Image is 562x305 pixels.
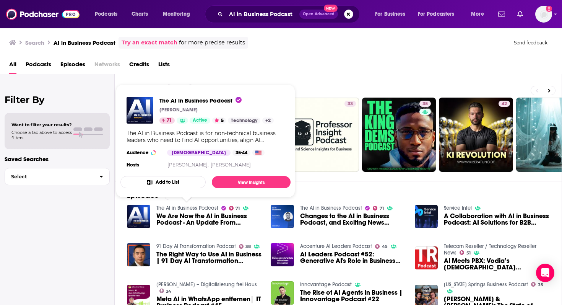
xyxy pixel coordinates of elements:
a: 24 [159,289,172,293]
a: Podcasts [26,58,51,74]
a: Colorado Springs Business Podcast [444,281,528,288]
img: We Are Now the AI in Business Podcast - An Update From Dan [127,205,150,228]
span: Active [193,117,207,124]
span: We Are Now the AI in Business Podcast - An Update From [PERSON_NAME] [156,213,262,226]
a: Lists [158,58,170,74]
a: 51 [460,250,471,255]
span: More [471,9,484,20]
span: All [9,58,16,74]
h4: Hosts [127,162,139,168]
a: Show notifications dropdown [495,8,508,21]
a: Changes to the AI in Business Podcast, and Exciting News Ahead - with Daniel Faggella of Emerj Ar... [300,213,406,226]
a: 33 [344,101,356,107]
a: The AI in Business Podcast [159,97,274,104]
button: open menu [89,8,127,20]
p: Saved Searches [5,155,110,163]
h2: Filter By [5,94,110,105]
div: 35-44 [232,150,250,156]
a: Technology [228,117,260,124]
a: Podchaser - Follow, Share and Rate Podcasts [6,7,80,21]
span: Want to filter your results? [11,122,72,127]
h3: Audience [127,150,161,156]
a: [PERSON_NAME] [211,162,251,168]
a: 38 [239,244,251,249]
div: The AI in Business Podcast is for non-technical business leaders who need to find AI opportunitie... [127,130,284,144]
button: Open AdvancedNew [299,10,338,19]
a: AI Leaders Podcast #52: Generative AI's Role in Business Innovation [300,251,406,264]
a: 45 [375,244,388,249]
span: Open Advanced [303,12,335,16]
span: 33 [348,100,353,108]
a: Episodes [60,58,85,74]
button: 5 [212,117,226,124]
span: 71 [380,207,384,210]
div: [DEMOGRAPHIC_DATA] [167,150,231,156]
span: A Collaboration with AI in Business Podcast: AI Solutions for B2B Customer Experiences [444,213,549,226]
span: 42 [502,100,507,108]
img: A Collaboration with AI in Business Podcast: AI Solutions for B2B Customer Experiences [415,205,438,228]
input: Search podcasts, credits, & more... [226,8,299,20]
button: open menu [413,8,466,20]
a: We Are Now the AI in Business Podcast - An Update From Dan [156,213,262,226]
button: Select [5,168,110,185]
span: For Podcasters [418,9,455,20]
span: 35 [538,283,543,287]
a: Charts [127,8,153,20]
a: Service Intel [444,205,472,211]
a: Accenture AI Leaders Podcast [300,243,372,250]
svg: Add a profile image [546,6,552,12]
a: Weiche Ware – Digitalisierung frei Haus [156,281,257,288]
div: Open Intercom Messenger [536,264,554,282]
img: The Rise of AI Agents in Business | Innovantage Podcast #22 [271,281,294,305]
img: The Right Way to Use AI in Business | 91 Day AI Transformation Podcast [127,243,150,266]
a: Active [190,117,210,124]
button: Add to List [120,176,206,188]
button: open menu [466,8,494,20]
img: User Profile [535,6,552,23]
h3: Search [25,39,44,46]
span: The Right Way to Use AI in Business | 91 Day AI Transformation Podcast [156,251,262,264]
img: AI Leaders Podcast #52: Generative AI's Role in Business Innovation [271,243,294,266]
span: The AI in Business Podcast [159,97,242,104]
span: Choose a tab above to access filters. [11,130,72,140]
a: The Rise of AI Agents in Business | Innovantage Podcast #22 [300,289,406,302]
a: The AI in Business Podcast [156,205,218,211]
h3: AI in Business Podcast [54,39,115,46]
a: 71 [229,206,240,210]
a: AI Meets PBX: Vodia’s Christian Stredicke on the Future of AI in Business Communications, Podcast [444,258,549,271]
a: AI Meets PBX: Vodia’s Christian Stredicke on the Future of AI in Business Communications, Podcast [415,246,438,270]
span: Changes to the AI in Business Podcast, and Exciting News Ahead - with [PERSON_NAME] of Emerj Arti... [300,213,406,226]
span: Credits [129,58,149,74]
img: The AI in Business Podcast [127,97,153,124]
span: New [324,5,338,12]
span: 45 [382,245,388,248]
span: 71 [236,207,240,210]
span: Select [5,174,93,179]
p: [PERSON_NAME] [159,107,198,113]
img: Changes to the AI in Business Podcast, and Exciting News Ahead - with Daniel Faggella of Emerj Ar... [271,205,294,228]
a: 91 Day AI Transformation Podcast [156,243,236,250]
a: Innovantage Podcast [300,281,352,288]
a: 35 [531,282,543,287]
div: Search podcasts, credits, & more... [212,5,367,23]
span: 38 [422,100,428,108]
a: Telecom Reseller / Technology Reseller News [444,243,536,256]
span: Charts [132,9,148,20]
span: AI Meets PBX: Vodia’s [DEMOGRAPHIC_DATA][PERSON_NAME] on the Future of AI in Business Communicati... [444,258,549,271]
a: 38 [362,98,436,172]
a: 42 [439,98,513,172]
a: Try an exact match [122,38,177,47]
span: Podcasts [95,9,117,20]
span: 38 [245,245,251,248]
